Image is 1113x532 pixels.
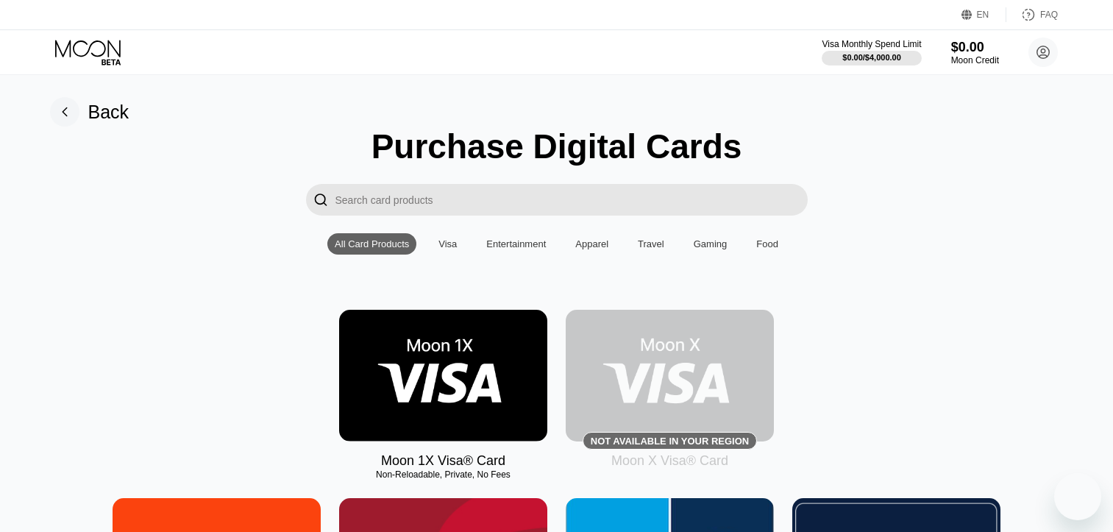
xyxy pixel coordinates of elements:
div: All Card Products [327,233,416,255]
div: FAQ [1040,10,1058,20]
div: All Card Products [335,238,409,249]
div: $0.00 / $4,000.00 [842,53,901,62]
div: EN [977,10,989,20]
div: Non-Reloadable, Private, No Fees [339,469,547,480]
div: $0.00 [951,40,999,55]
div: Moon X Visa® Card [611,453,728,469]
div: Travel [630,233,672,255]
div: Not available in your region [591,436,749,447]
div: Gaming [686,233,735,255]
div:  [313,191,328,208]
div: Back [50,97,129,127]
div: EN [961,7,1006,22]
div: Visa [438,238,457,249]
div: Visa Monthly Spend Limit [822,39,921,49]
div: $0.00Moon Credit [951,40,999,65]
div: Visa [431,233,464,255]
div:  [306,184,335,216]
div: Back [88,102,129,123]
div: Not available in your region [566,310,774,441]
div: Moon Credit [951,55,999,65]
div: Visa Monthly Spend Limit$0.00/$4,000.00 [822,39,921,65]
div: Gaming [694,238,728,249]
div: Entertainment [486,238,546,249]
div: Purchase Digital Cards [371,127,742,166]
div: Entertainment [479,233,553,255]
div: Travel [638,238,664,249]
div: Food [749,233,786,255]
div: Apparel [568,233,616,255]
iframe: Pulsante per aprire la finestra di messaggistica [1054,473,1101,520]
div: FAQ [1006,7,1058,22]
div: Moon 1X Visa® Card [381,453,505,469]
div: Food [756,238,778,249]
div: Apparel [575,238,608,249]
input: Search card products [335,184,808,216]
